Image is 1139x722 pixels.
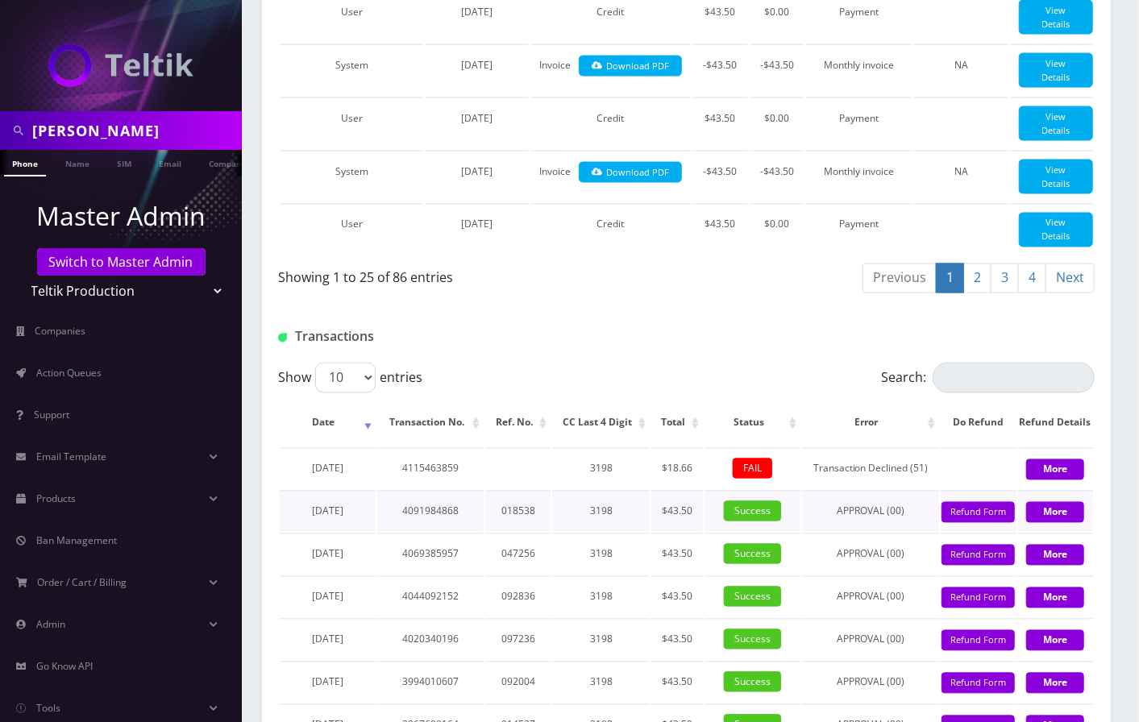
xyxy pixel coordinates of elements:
[485,619,551,660] td: 097236
[552,491,650,532] td: 3198
[1019,160,1093,194] a: View Details
[36,617,65,631] span: Admin
[733,459,772,479] span: FAIL
[651,491,703,532] td: $43.50
[312,504,343,518] span: [DATE]
[485,400,551,446] th: Ref. No.: activate to sort column ascending
[651,400,703,446] th: Total: activate to sort column ascending
[278,334,287,342] img: Transactions
[34,408,69,421] span: Support
[4,150,46,176] a: Phone
[530,204,691,255] td: Credit
[802,448,939,489] td: Transaction Declined (51)
[913,44,1009,96] td: NA
[1026,630,1084,651] button: More
[1026,587,1084,608] button: More
[941,400,1016,446] th: Do Refund
[377,400,484,446] th: Transaction No.: activate to sort column ascending
[942,673,1015,695] button: Refund Form
[485,576,551,617] td: 092836
[377,491,484,532] td: 4091984868
[278,363,422,393] label: Show entries
[750,44,804,96] td: -$43.50
[530,44,691,96] td: Invoice
[312,633,343,646] span: [DATE]
[278,262,675,288] div: Showing 1 to 25 of 86 entries
[462,5,493,19] span: [DATE]
[802,619,939,660] td: APPROVAL (00)
[942,630,1015,652] button: Refund Form
[1019,106,1093,141] a: View Details
[802,576,939,617] td: APPROVAL (00)
[36,533,117,547] span: Ban Management
[881,363,1095,393] label: Search:
[377,662,484,703] td: 3994010607
[806,44,912,96] td: Monthly invoice
[1018,400,1094,446] th: Refund Details
[377,619,484,660] td: 4020340196
[724,629,781,649] span: Success
[1045,263,1095,293] a: Next
[651,619,703,660] td: $43.50
[485,662,551,703] td: 092004
[36,366,102,380] span: Action Queues
[802,400,939,446] th: Error: activate to sort column ascending
[579,56,683,77] a: Download PDF
[579,162,683,184] a: Download PDF
[38,575,127,589] span: Order / Cart / Billing
[35,324,86,338] span: Companies
[280,400,376,446] th: Date: activate to sort column ascending
[1026,459,1084,480] button: More
[552,619,650,660] td: 3198
[280,44,424,96] td: System
[942,502,1015,524] button: Refund Form
[913,151,1009,202] td: NA
[933,363,1095,393] input: Search:
[552,662,650,703] td: 3198
[485,533,551,575] td: 047256
[36,492,76,505] span: Products
[552,533,650,575] td: 3198
[37,248,206,276] a: Switch to Master Admin
[312,462,343,475] span: [DATE]
[530,98,691,149] td: Credit
[462,164,493,178] span: [DATE]
[692,98,748,149] td: $43.50
[724,672,781,692] span: Success
[692,44,748,96] td: -$43.50
[651,576,703,617] td: $43.50
[1018,263,1046,293] a: 4
[36,701,60,715] span: Tools
[280,98,424,149] td: User
[485,491,551,532] td: 018538
[377,576,484,617] td: 4044092152
[36,659,93,673] span: Go Know API
[692,151,748,202] td: -$43.50
[278,330,534,345] h1: Transactions
[201,150,255,175] a: Company
[651,662,703,703] td: $43.50
[552,448,650,489] td: 3198
[151,150,189,175] a: Email
[312,590,343,604] span: [DATE]
[863,263,937,293] a: Previous
[942,545,1015,566] button: Refund Form
[802,491,939,532] td: APPROVAL (00)
[552,400,650,446] th: CC Last 4 Digit: activate to sort column ascending
[377,448,484,489] td: 4115463859
[991,263,1019,293] a: 3
[1019,213,1093,247] a: View Details
[109,150,139,175] a: SIM
[806,204,912,255] td: Payment
[724,587,781,607] span: Success
[462,111,493,125] span: [DATE]
[802,533,939,575] td: APPROVAL (00)
[692,204,748,255] td: $43.50
[750,204,804,255] td: $0.00
[462,218,493,231] span: [DATE]
[705,400,800,446] th: Status: activate to sort column ascending
[1026,502,1084,523] button: More
[552,576,650,617] td: 3198
[315,363,376,393] select: Showentries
